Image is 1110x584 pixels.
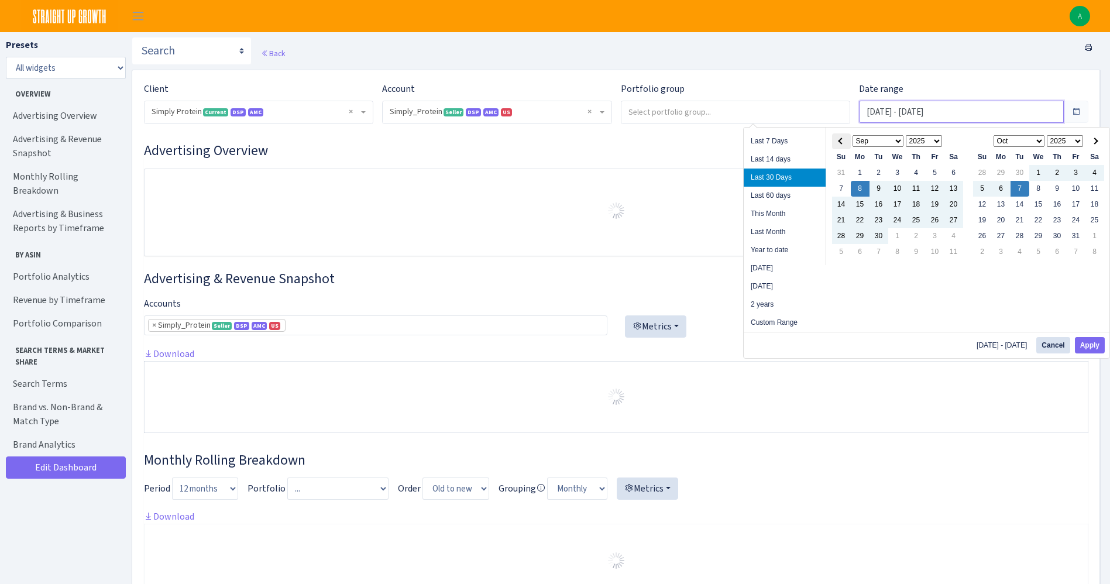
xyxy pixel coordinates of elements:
[1048,165,1067,181] td: 2
[6,396,123,433] a: Brand vs. Non-Brand & Match Type
[144,142,1088,159] h3: Widget #1
[1067,244,1085,260] td: 7
[973,244,992,260] td: 2
[973,149,992,165] th: Su
[1048,228,1067,244] td: 30
[152,106,359,118] span: Simply Protein <span class="badge badge-success">Current</span><span class="badge badge-primary">...
[6,340,122,367] span: Search Terms & Market Share
[888,197,907,212] td: 17
[261,48,285,59] a: Back
[744,296,826,314] li: 2 years
[607,201,626,220] img: Preloader
[926,149,944,165] th: Fr
[6,456,126,479] a: Edit Dashboard
[1067,181,1085,197] td: 10
[870,197,888,212] td: 16
[907,197,926,212] td: 18
[1085,244,1104,260] td: 8
[851,197,870,212] td: 15
[231,108,246,116] span: DSP
[145,101,373,123] span: Simply Protein <span class="badge badge-success">Current</span><span class="badge badge-primary">...
[888,149,907,165] th: We
[1067,228,1085,244] td: 31
[248,108,263,116] span: Amazon Marketing Cloud
[744,314,826,332] li: Custom Range
[123,6,153,26] button: Toggle navigation
[621,82,685,96] label: Portfolio group
[607,387,626,406] img: Preloader
[888,181,907,197] td: 10
[1067,165,1085,181] td: 3
[832,197,851,212] td: 14
[851,165,870,181] td: 1
[926,197,944,212] td: 19
[944,244,963,260] td: 11
[1011,197,1029,212] td: 14
[1067,197,1085,212] td: 17
[1029,228,1048,244] td: 29
[6,245,122,260] span: By ASIN
[390,106,597,118] span: Simply_Protein <span class="badge badge-success">Seller</span><span class="badge badge-primary">D...
[6,165,123,202] a: Monthly Rolling Breakdown
[851,181,870,197] td: 8
[870,149,888,165] th: Tu
[1085,165,1104,181] td: 4
[148,319,286,332] li: Simply_Protein <span class="badge badge-success">Seller</span><span class="badge badge-primary">D...
[992,244,1011,260] td: 3
[1011,149,1029,165] th: Tu
[1075,337,1105,353] button: Apply
[1048,149,1067,165] th: Th
[907,165,926,181] td: 4
[6,84,122,99] span: Overview
[744,205,826,223] li: This Month
[203,108,228,116] span: Current
[832,212,851,228] td: 21
[744,132,826,150] li: Last 7 Days
[944,165,963,181] td: 6
[870,212,888,228] td: 23
[444,108,463,116] span: Seller
[1048,197,1067,212] td: 16
[625,315,686,338] button: Metrics
[907,181,926,197] td: 11
[992,228,1011,244] td: 27
[144,348,194,360] a: Download
[6,104,123,128] a: Advertising Overview
[621,101,850,122] input: Select portfolio group...
[499,482,545,496] label: Grouping
[907,212,926,228] td: 25
[926,181,944,197] td: 12
[832,228,851,244] td: 28
[744,187,826,205] li: Last 60 days
[144,452,1088,469] h3: Widget #38
[501,108,512,116] span: US
[617,477,678,500] button: Metrics
[1085,212,1104,228] td: 25
[944,197,963,212] td: 20
[1085,197,1104,212] td: 18
[926,165,944,181] td: 5
[252,322,267,330] span: AMC
[6,312,123,335] a: Portfolio Comparison
[587,106,592,118] span: Remove all items
[6,38,38,52] label: Presets
[1036,337,1070,353] button: Cancel
[973,181,992,197] td: 5
[907,149,926,165] th: Th
[870,244,888,260] td: 7
[1029,197,1048,212] td: 15
[926,244,944,260] td: 10
[382,82,415,96] label: Account
[1048,212,1067,228] td: 23
[607,551,626,570] img: Preloader
[1085,149,1104,165] th: Sa
[1085,228,1104,244] td: 1
[907,228,926,244] td: 2
[383,101,611,123] span: Simply_Protein <span class="badge badge-success">Seller</span><span class="badge badge-primary">D...
[973,228,992,244] td: 26
[466,108,481,116] span: DSP
[992,212,1011,228] td: 20
[744,169,826,187] li: Last 30 Days
[870,165,888,181] td: 2
[269,322,280,330] span: US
